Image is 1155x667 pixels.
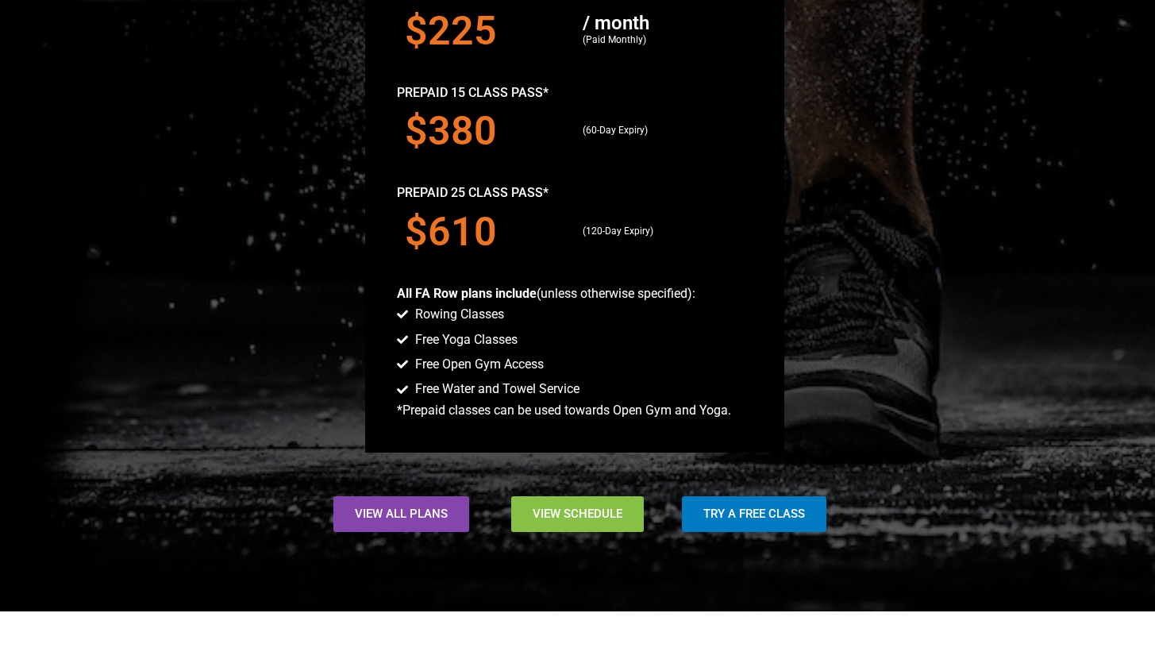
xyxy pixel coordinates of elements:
[533,508,622,520] span: View Schedule
[397,183,753,203] p: Prepaid 25 Class Pass*
[583,123,745,139] p: (60-Day Expiry)
[411,330,518,350] span: Free Yoga Classes
[703,508,805,520] span: Try a Free Class
[397,283,753,304] p: (unless otherwise specified):
[405,111,567,151] h3: $380
[583,33,745,48] p: (Paid Monthly)
[682,496,826,532] a: Try a Free Class
[397,286,537,301] b: All FA Row plans include
[411,379,579,399] span: Free Water and Towel Service
[583,13,745,33] h5: / month
[405,11,567,51] h3: $225
[511,496,644,532] a: View Schedule
[355,508,448,520] span: View All Plans
[411,354,544,375] span: Free Open Gym Access
[397,400,753,421] p: *Prepaid classes can be used towards Open Gym and Yoga.
[583,224,745,240] p: (120-Day Expiry)
[411,304,504,325] span: Rowing Classes
[397,83,753,103] p: Prepaid 15 Class Pass*
[333,496,469,532] a: View All Plans
[405,212,567,252] h3: $610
